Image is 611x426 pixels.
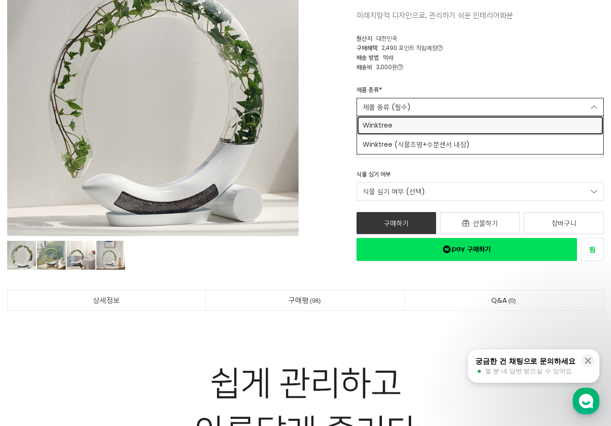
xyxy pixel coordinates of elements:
[88,319,99,327] span: 대화
[357,182,604,201] a: 식물 심기 여부 (선택)
[381,44,443,52] span: 2,490 포인트 적립예정
[357,44,378,52] span: 구매혜택
[3,304,63,328] a: 홈
[357,238,577,261] a: 새창
[440,212,520,234] a: 선물하기
[507,296,518,306] span: 0
[124,304,184,328] a: 설정
[357,63,372,71] span: 배송비
[357,212,437,234] a: 구매하기
[357,116,603,135] a: Winktree
[473,218,498,228] span: 선물하기
[30,319,36,326] span: 홈
[357,85,382,98] div: 제품 종류
[405,290,603,310] a: Q&A0
[357,34,372,42] span: 원산지
[363,120,598,130] span: Winktree
[63,304,124,328] a: 대화
[357,10,604,21] p: 미래지향적 디자인으로, 관리하기 쉬운 인테리어화분
[8,290,206,310] a: 상세정보
[148,319,160,326] span: 설정
[357,98,604,116] a: 제품 종류 (필수)
[581,238,604,261] a: 새창
[206,290,404,310] a: 구매평98
[376,34,397,42] span: 대한민국
[363,140,598,150] span: Winktree (식물조명+수분센서 내장)
[357,135,603,154] a: Winktree (식물조명+수분센서 내장)
[357,170,391,182] div: 식물 심기 여부
[383,53,393,61] span: 택배
[309,296,323,306] span: 98
[357,53,379,61] span: 배송 방법
[524,212,604,234] a: 장바구니
[376,63,403,71] span: 3,000원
